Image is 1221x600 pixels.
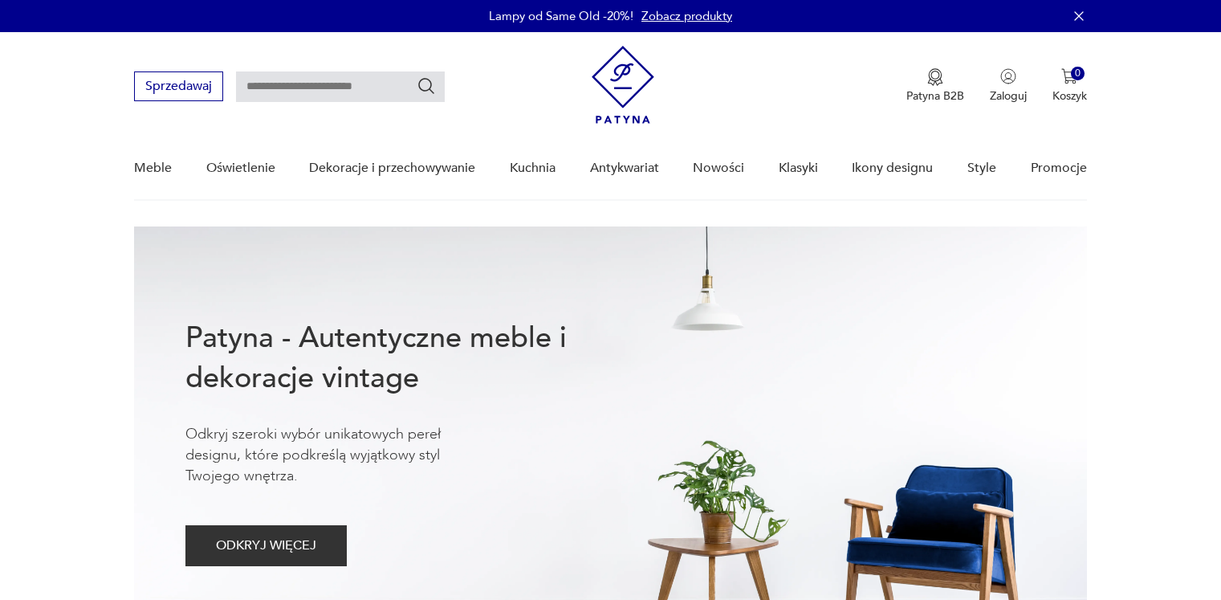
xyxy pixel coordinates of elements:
button: ODKRYJ WIĘCEJ [185,525,347,566]
a: Antykwariat [590,137,659,199]
p: Lampy od Same Old -20%! [489,8,633,24]
a: Oświetlenie [206,137,275,199]
a: Kuchnia [510,137,556,199]
p: Patyna B2B [906,88,964,104]
img: Ikona koszyka [1061,68,1077,84]
a: Zobacz produkty [641,8,732,24]
button: Sprzedawaj [134,71,223,101]
img: Ikona medalu [927,68,943,86]
img: Ikonka użytkownika [1000,68,1016,84]
a: Ikona medaluPatyna B2B [906,68,964,104]
img: Patyna - sklep z meblami i dekoracjami vintage [592,46,654,124]
a: ODKRYJ WIĘCEJ [185,541,347,553]
a: Nowości [693,137,744,199]
button: Zaloguj [990,68,1027,104]
a: Dekoracje i przechowywanie [309,137,475,199]
p: Odkryj szeroki wybór unikatowych pereł designu, które podkreślą wyjątkowy styl Twojego wnętrza. [185,424,490,487]
p: Zaloguj [990,88,1027,104]
a: Klasyki [779,137,818,199]
a: Promocje [1031,137,1087,199]
button: Szukaj [417,76,436,96]
button: Patyna B2B [906,68,964,104]
h1: Patyna - Autentyczne meble i dekoracje vintage [185,318,619,398]
a: Ikony designu [852,137,933,199]
a: Sprzedawaj [134,82,223,93]
button: 0Koszyk [1052,68,1087,104]
a: Meble [134,137,172,199]
p: Koszyk [1052,88,1087,104]
a: Style [967,137,996,199]
div: 0 [1071,67,1085,80]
